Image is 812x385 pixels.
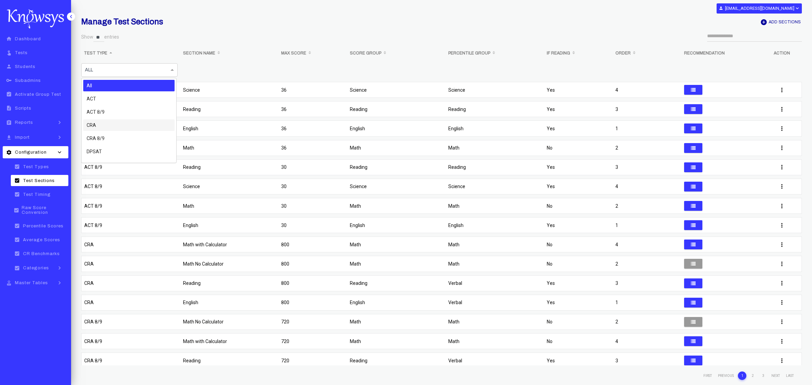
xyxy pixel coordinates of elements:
span: All [87,83,92,88]
i: check_box [13,191,21,197]
td: 2 [613,140,681,159]
td: 36 [278,101,347,120]
i: check_box [13,251,21,256]
b: Order [615,51,631,55]
ng-dropdown-panel: Options list [81,78,177,163]
span: Master Tables [15,280,48,285]
td: Reading [347,159,446,179]
i: touch_app [5,50,13,55]
td: Verbal [446,353,544,372]
td: 800 [278,295,347,314]
td: English [347,120,446,140]
i: more_vert [779,357,785,364]
td: Math [446,314,544,333]
td: 3 [613,159,681,179]
i: more_vert [779,222,785,229]
th: Recommendation: activate to sort column ascending [681,47,762,59]
i: more_vert [779,299,785,306]
i: check_box [13,237,21,243]
span: Activate Group Test [15,92,61,97]
span: ACT [87,96,96,101]
td: Yes [544,275,613,295]
th: Score Group: activate to sort column ascending [347,47,446,59]
td: 30 [278,217,347,236]
td: Math [446,198,544,217]
i: more_vert [779,338,785,345]
span: Test Timing [23,192,51,197]
i: keyboard_arrow_left [68,13,74,20]
td: 800 [278,236,347,256]
td: CRA [81,275,180,295]
b: Action [774,51,790,55]
td: 3 [613,353,681,372]
i: more_vert [779,125,785,132]
td: Reading [180,101,279,120]
th: Action: activate to sort column ascending [762,47,802,59]
td: Math [446,333,544,353]
td: Yes [544,217,613,236]
td: 720 [278,333,347,353]
th: Percentile Group: activate to sort column ascending [446,47,544,59]
td: 2 [613,198,681,217]
i: description [5,105,13,111]
span: Reports [15,120,33,125]
td: Math with Calculator [180,236,279,256]
td: Reading [347,275,446,295]
span: CRA [87,122,96,128]
td: Science [180,179,279,198]
td: Yes [544,353,613,372]
td: English [446,217,544,236]
i: add_circle [760,19,767,26]
td: 4 [613,333,681,353]
span: Test Sections [23,178,55,183]
i: keyboard_arrow_right [54,265,65,271]
td: English [446,120,544,140]
span: Scripts [15,106,31,111]
td: 36 [278,140,347,159]
i: settings [5,150,13,155]
th: Section Name: activate to sort column ascending [180,47,279,59]
td: CRA [81,295,180,314]
td: Math [446,256,544,275]
span: Percentile Scores [23,224,64,228]
i: more_vert [779,261,785,267]
td: Reading [347,353,446,372]
td: Science [446,82,544,101]
td: Math with Calculator [180,333,279,353]
td: No [544,256,613,275]
i: more_vert [779,183,785,190]
td: 1 [613,217,681,236]
i: expand_more [794,5,799,11]
td: No [544,198,613,217]
td: 2 [613,256,681,275]
i: person [5,64,13,69]
span: Configuration [15,150,47,155]
td: English [180,295,279,314]
b: Max Score [281,51,306,55]
td: 1 [613,120,681,140]
span: Tests [15,50,28,55]
i: person [719,6,723,10]
td: Reading [180,353,279,372]
td: 36 [278,120,347,140]
td: 30 [278,159,347,179]
td: Science [347,179,446,198]
a: Last [784,371,796,380]
i: more_vert [779,144,785,151]
i: more_vert [779,241,785,248]
b: If Reading [547,51,570,55]
span: Students [15,64,36,69]
td: English [347,295,446,314]
th: Max Score: activate to sort column ascending [278,47,347,59]
i: more_vert [779,203,785,209]
td: 30 [278,179,347,198]
i: home [5,36,13,42]
td: Yes [544,295,613,314]
span: CRA 8/9 [87,136,105,141]
i: keyboard_arrow_down [54,149,65,156]
i: keyboard_arrow_right [54,279,65,286]
span: Raw Score Conversion [22,205,66,215]
label: Show entries [81,33,119,42]
td: Verbal [446,275,544,295]
span: Subadmins [15,78,41,83]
